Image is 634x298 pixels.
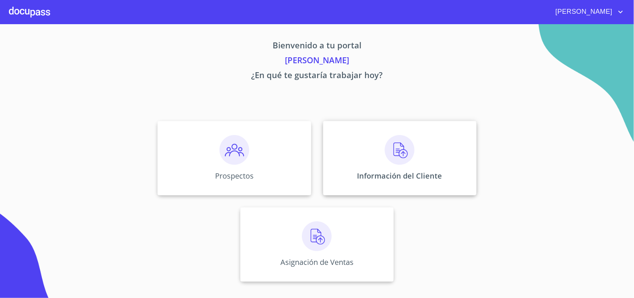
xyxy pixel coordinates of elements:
[220,135,249,165] img: prospectos.png
[215,171,254,181] p: Prospectos
[302,221,332,251] img: carga.png
[357,171,442,181] p: Información del Cliente
[88,54,546,69] p: [PERSON_NAME]
[88,39,546,54] p: Bienvenido a tu portal
[385,135,414,165] img: carga.png
[88,69,546,84] p: ¿En qué te gustaría trabajar hoy?
[280,257,354,267] p: Asignación de Ventas
[550,6,625,18] button: account of current user
[550,6,616,18] span: [PERSON_NAME]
